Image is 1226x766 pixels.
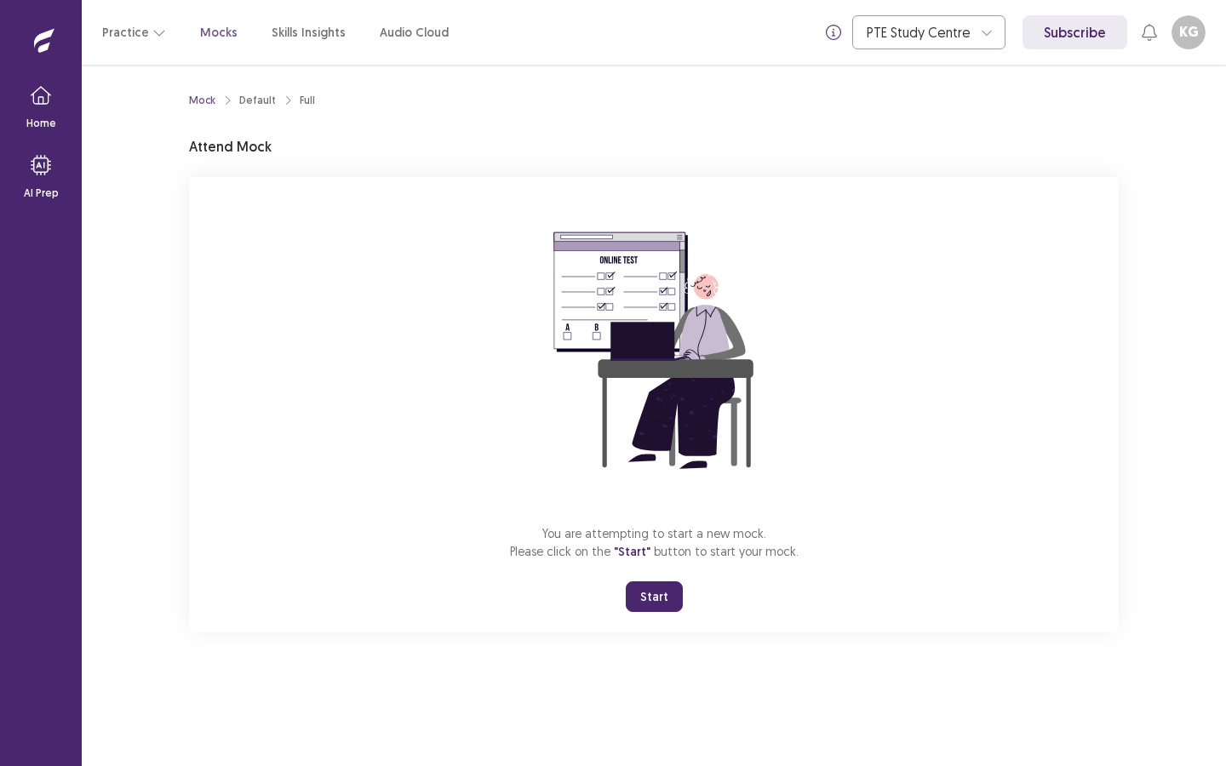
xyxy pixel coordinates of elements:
button: KG [1172,15,1206,49]
nav: breadcrumb [189,93,315,108]
div: Full [300,93,315,108]
div: Default [239,93,276,108]
a: Audio Cloud [380,24,449,42]
button: Practice [102,17,166,48]
img: attend-mock [501,197,807,504]
a: Mock [189,93,215,108]
a: Skills Insights [272,24,346,42]
p: Attend Mock [189,136,272,157]
button: info [818,17,849,48]
p: AI Prep [24,186,59,201]
a: Mocks [200,24,238,42]
a: Subscribe [1023,15,1127,49]
button: Start [626,581,683,612]
span: "Start" [614,544,650,559]
div: PTE Study Centre [867,16,972,49]
p: Home [26,116,56,131]
p: You are attempting to start a new mock. Please click on the button to start your mock. [510,524,799,561]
